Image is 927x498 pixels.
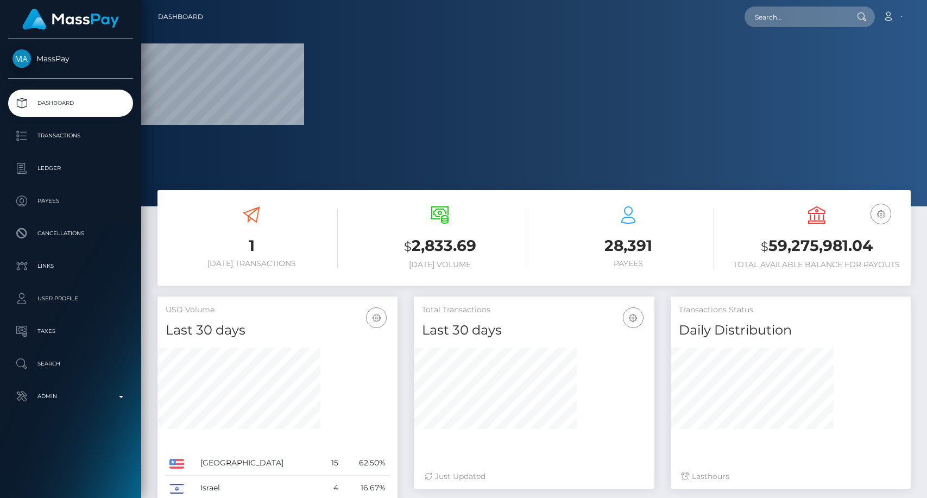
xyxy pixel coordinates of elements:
[679,305,903,316] h5: Transactions Status
[169,484,184,494] img: IL.png
[166,321,389,340] h4: Last 30 days
[12,193,129,209] p: Payees
[12,49,31,68] img: MassPay
[425,471,643,482] div: Just Updated
[8,155,133,182] a: Ledger
[730,260,903,269] h6: Total Available Balance for Payouts
[404,239,412,254] small: $
[354,260,526,269] h6: [DATE] Volume
[12,291,129,307] p: User Profile
[8,285,133,312] a: User Profile
[761,239,768,254] small: $
[166,259,338,268] h6: [DATE] Transactions
[682,471,900,482] div: Last hours
[354,235,526,257] h3: 2,833.69
[8,350,133,377] a: Search
[679,321,903,340] h4: Daily Distribution
[422,305,646,316] h5: Total Transactions
[8,383,133,410] a: Admin
[543,235,715,256] h3: 28,391
[8,54,133,64] span: MassPay
[8,122,133,149] a: Transactions
[543,259,715,268] h6: Payees
[8,253,133,280] a: Links
[166,235,338,256] h3: 1
[8,90,133,117] a: Dashboard
[22,9,119,30] img: MassPay Logo
[12,323,129,339] p: Taxes
[12,258,129,274] p: Links
[197,451,322,476] td: [GEOGRAPHIC_DATA]
[8,220,133,247] a: Cancellations
[8,318,133,345] a: Taxes
[12,388,129,405] p: Admin
[12,160,129,176] p: Ledger
[158,5,203,28] a: Dashboard
[8,187,133,215] a: Payees
[730,235,903,257] h3: 59,275,981.04
[12,128,129,144] p: Transactions
[166,305,389,316] h5: USD Volume
[169,459,184,469] img: US.png
[422,321,646,340] h4: Last 30 days
[12,356,129,372] p: Search
[745,7,847,27] input: Search...
[322,451,342,476] td: 15
[12,225,129,242] p: Cancellations
[12,95,129,111] p: Dashboard
[342,451,389,476] td: 62.50%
